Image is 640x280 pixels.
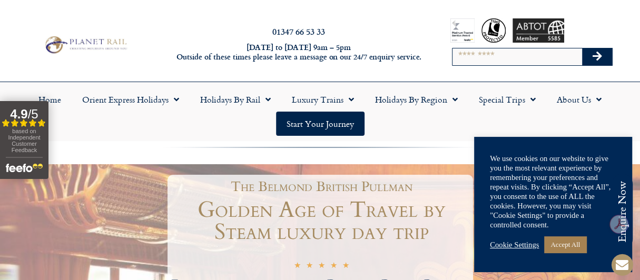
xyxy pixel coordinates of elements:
div: We use cookies on our website to give you the most relevant experience by remembering your prefer... [490,154,616,229]
a: Holidays by Rail [190,87,281,112]
a: Start your Journey [276,112,365,136]
a: Accept All [544,236,586,253]
i: ★ [294,262,301,272]
a: Special Trips [468,87,546,112]
img: Planet Rail Train Holidays Logo [42,34,129,55]
div: 5/5 [294,261,349,272]
nav: Menu [5,87,635,136]
a: Luxury Trains [281,87,365,112]
i: ★ [342,262,349,272]
a: Holidays by Region [365,87,468,112]
i: ★ [330,262,337,272]
h1: Golden Age of Travel by Steam luxury day trip [170,199,473,243]
a: Cookie Settings [490,240,539,249]
i: ★ [306,262,313,272]
h6: [DATE] to [DATE] 9am – 5pm Outside of these times please leave a message on our 24/7 enquiry serv... [173,43,424,62]
a: Home [28,87,72,112]
a: About Us [546,87,612,112]
a: Orient Express Holidays [72,87,190,112]
button: Search [582,48,613,65]
h1: The Belmond British Pullman [175,180,468,194]
a: 01347 66 53 33 [272,25,325,37]
i: ★ [318,262,325,272]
